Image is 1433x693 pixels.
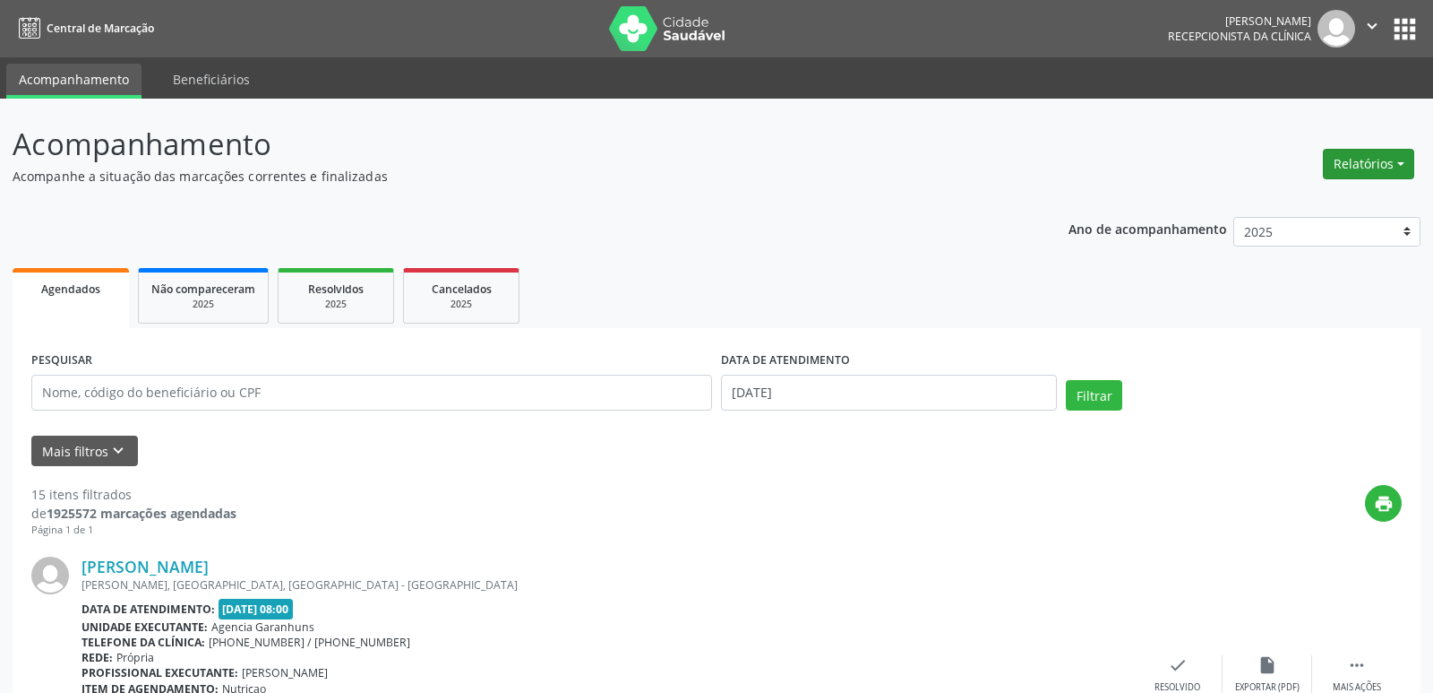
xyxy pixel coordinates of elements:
[1362,16,1382,36] i: 
[13,167,998,186] p: Acompanhe a situação das marcações correntes e finalizadas
[31,523,236,538] div: Página 1 de 1
[308,282,364,297] span: Resolvidos
[721,375,1057,411] input: Selecione um intervalo
[82,557,209,576] a: [PERSON_NAME]
[1168,13,1311,29] div: [PERSON_NAME]
[432,282,492,297] span: Cancelados
[1389,13,1420,45] button: apps
[416,298,506,311] div: 2025
[1317,10,1355,48] img: img
[82,577,1133,593] div: [PERSON_NAME], [GEOGRAPHIC_DATA], [GEOGRAPHIC_DATA] - [GEOGRAPHIC_DATA]
[82,665,238,680] b: Profissional executante:
[1355,10,1389,48] button: 
[47,505,236,522] strong: 1925572 marcações agendadas
[151,282,255,297] span: Não compareceram
[13,13,154,43] a: Central de Marcação
[116,650,154,665] span: Própria
[1168,29,1311,44] span: Recepcionista da clínica
[721,347,850,375] label: DATA DE ATENDIMENTO
[1365,485,1402,522] button: print
[242,665,328,680] span: [PERSON_NAME]
[47,21,154,36] span: Central de Marcação
[1066,380,1122,411] button: Filtrar
[1374,494,1394,514] i: print
[82,619,208,635] b: Unidade executante:
[108,441,128,461] i: keyboard_arrow_down
[151,298,255,311] div: 2025
[82,602,215,617] b: Data de atendimento:
[291,298,381,311] div: 2025
[31,347,92,375] label: PESQUISAR
[209,635,410,650] span: [PHONE_NUMBER] / [PHONE_NUMBER]
[41,282,100,297] span: Agendados
[211,619,314,635] span: Agencia Garanhuns
[1168,655,1188,675] i: check
[31,504,236,523] div: de
[31,375,712,411] input: Nome, código do beneficiário ou CPF
[6,64,142,99] a: Acompanhamento
[1068,217,1227,239] p: Ano de acompanhamento
[31,485,236,504] div: 15 itens filtrados
[31,436,138,467] button: Mais filtroskeyboard_arrow_down
[31,557,69,594] img: img
[13,122,998,167] p: Acompanhamento
[82,650,113,665] b: Rede:
[1323,149,1414,179] button: Relatórios
[1257,655,1277,675] i: insert_drive_file
[160,64,262,95] a: Beneficiários
[82,635,205,650] b: Telefone da clínica:
[219,599,294,619] span: [DATE] 08:00
[1347,655,1367,675] i: 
